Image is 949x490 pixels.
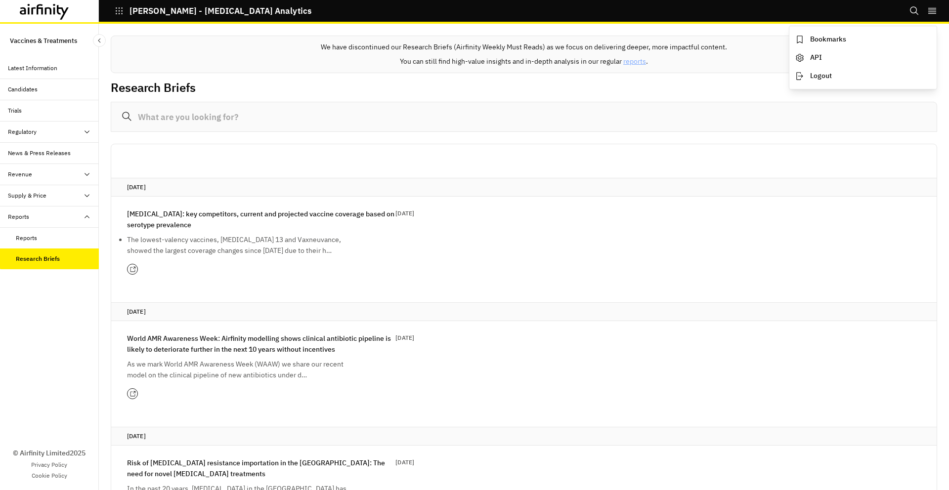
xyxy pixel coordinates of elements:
[115,2,311,19] button: [PERSON_NAME] - [MEDICAL_DATA] Analytics
[8,149,71,158] div: News & Press Releases
[8,85,38,94] div: Candidates
[10,32,77,50] p: Vaccines & Treatments
[8,106,22,115] div: Trials
[623,57,646,66] a: reports
[111,81,196,95] h2: Research Briefs
[127,182,921,192] p: [DATE]
[395,457,414,467] p: [DATE]
[127,208,395,230] p: [MEDICAL_DATA]: key competitors, current and projected vaccine coverage based on serotype prevalence
[16,234,37,243] div: Reports
[395,208,414,218] p: [DATE]
[8,170,32,179] div: Revenue
[13,448,86,458] p: © Airfinity Limited 2025
[909,2,919,19] button: Search
[321,42,727,52] p: We have discontinued our Research Briefs (Airfinity Weekly Must Reads) as we focus on delivering ...
[127,431,921,441] p: [DATE]
[16,254,60,263] div: Research Briefs
[32,471,67,480] a: Cookie Policy
[8,191,46,200] div: Supply & Price
[395,333,414,343] p: [DATE]
[127,457,395,479] p: Risk of [MEDICAL_DATA] resistance importation in the [GEOGRAPHIC_DATA]: The need for novel [MEDIC...
[400,56,648,67] p: You can still find high-value insights and in-depth analysis in our regular .
[8,127,37,136] div: Regulatory
[8,64,57,73] div: Latest Information
[31,460,67,469] a: Privacy Policy
[129,6,311,15] p: [PERSON_NAME] - [MEDICAL_DATA] Analytics
[127,359,364,380] p: As we mark World AMR Awareness Week (WAAW) we share our recent model on the clinical pipeline of ...
[93,34,106,47] button: Close Sidebar
[127,234,364,256] li: The lowest-valency vaccines, [MEDICAL_DATA] 13 and Vaxneuvance, showed the largest coverage chang...
[127,333,395,355] p: World AMR Awareness Week: Airfinity modelling shows clinical antibiotic pipeline is likely to det...
[127,307,921,317] p: [DATE]
[111,102,937,132] input: What are you looking for?
[8,212,29,221] div: Reports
